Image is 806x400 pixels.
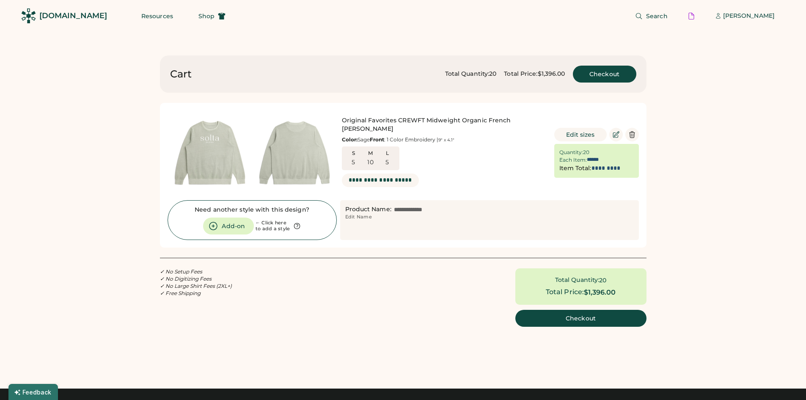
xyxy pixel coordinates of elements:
div: Product Name: [345,205,391,214]
div: M [364,150,377,157]
div: Each Item: [559,157,587,163]
div: Original Favorites CREWFT Midweight Organic French [PERSON_NAME] [342,116,547,133]
div: S [347,150,360,157]
div: 20 [489,70,496,78]
button: Add-on [203,218,254,234]
strong: Color: [342,136,358,143]
em: ✓ Free Shipping [160,290,201,296]
button: Checkout [515,310,646,327]
div: 5 [352,158,355,167]
span: Shop [198,13,215,19]
div: Item Total: [559,164,591,173]
div: Cart [170,67,192,81]
em: ✓ No Digitizing Fees [160,276,212,282]
div: Quantity: [559,149,583,156]
div: $1,396.00 [538,70,565,78]
span: Search [646,13,668,19]
div: 20 [599,277,606,284]
div: Total Quantity: [555,276,600,284]
div: Total Quantity: [445,70,490,78]
div: Total Price: [504,70,537,78]
div: Need another style with this design? [195,206,309,214]
button: Search [625,8,678,25]
img: Rendered Logo - Screens [21,8,36,23]
button: Resources [131,8,183,25]
em: ✓ No Setup Fees [160,268,202,275]
div: 5 [385,158,389,167]
font: 9" x 4.1" [438,137,454,143]
button: Shop [188,8,236,25]
button: Checkout [573,66,636,83]
strong: Front [370,136,384,143]
em: ✓ No Large Shirt Fees (2XL+) [160,283,232,289]
div: Sage : 1 Color Embroidery | [342,136,547,143]
div: 20 [583,149,589,156]
img: generate-image [168,110,252,195]
div: L [381,150,394,157]
button: Edit sizes [554,128,607,141]
div: Total Price: [546,287,584,297]
div: 10 [367,158,374,167]
button: Edit Product [609,128,623,141]
div: $1,396.00 [584,288,616,296]
button: Delete [625,128,639,141]
div: [DOMAIN_NAME] [39,11,107,21]
div: [PERSON_NAME] [723,12,775,20]
div: ← Click here to add a style [256,220,290,232]
img: generate-image [252,110,337,195]
div: Edit Name [345,214,372,221]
